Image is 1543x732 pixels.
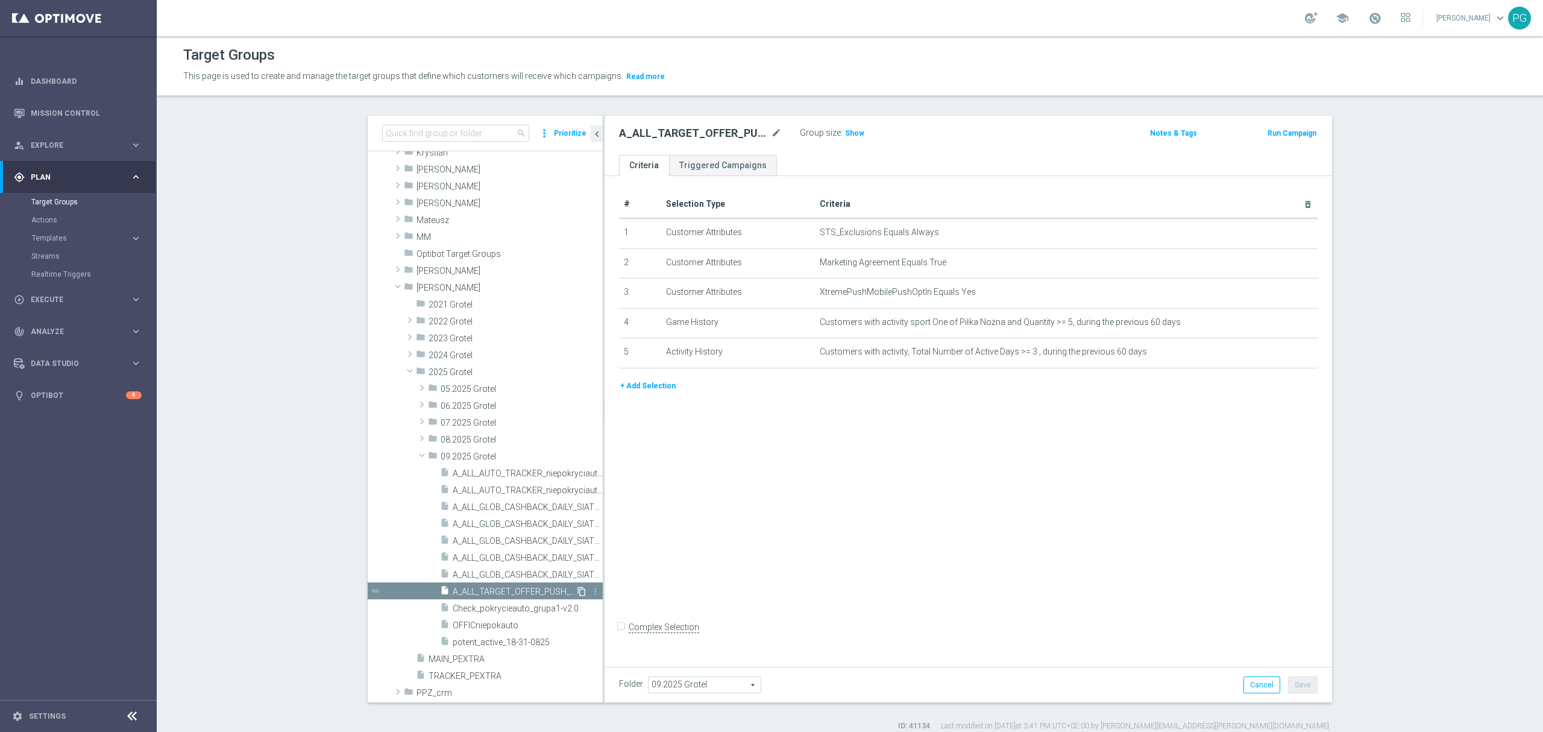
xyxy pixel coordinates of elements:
[1508,7,1531,30] div: PG
[404,163,413,177] i: folder
[619,248,661,279] td: 2
[183,71,623,81] span: This page is used to create and manage the target groups that define which customers will receive...
[453,502,603,513] span: A_ALL_GLOB_CASHBACK_DAILY_SIATKA_120925
[404,248,413,262] i: folder
[14,379,142,411] div: Optibot
[591,128,603,140] i: chevron_left
[1149,127,1198,140] button: Notes & Tags
[14,294,130,305] div: Execute
[404,265,413,279] i: folder
[440,619,450,633] i: insert_drive_file
[538,125,550,142] i: more_vert
[31,328,130,335] span: Analyze
[440,467,450,481] i: insert_drive_file
[771,126,782,140] i: mode_edit
[130,358,142,369] i: keyboard_arrow_right
[453,620,603,631] span: OFFICniepokauto
[130,233,142,244] i: keyboard_arrow_right
[619,191,661,218] th: #
[14,97,142,129] div: Mission Control
[453,519,603,529] span: A_ALL_GLOB_CASHBACK_DAILY_SIATKA_120925_150925_nz
[619,308,661,338] td: 4
[1266,127,1318,140] button: Run Campaign
[619,279,661,309] td: 3
[29,713,66,720] a: Settings
[661,308,815,338] td: Game History
[416,670,426,684] i: insert_drive_file
[13,109,142,118] div: Mission Control
[453,536,603,546] span: A_ALL_GLOB_CASHBACK_DAILY_SIATKA_120925_150925_z
[14,390,25,401] i: lightbulb
[31,174,130,181] span: Plan
[31,193,156,211] div: Target Groups
[820,227,939,238] span: STS_Exclusions Equals Always
[440,585,450,599] i: insert_drive_file
[13,327,142,336] button: track_changes Analyze keyboard_arrow_right
[14,140,25,151] i: person_search
[404,197,413,211] i: folder
[428,450,438,464] i: folder
[14,65,142,97] div: Dashboard
[661,248,815,279] td: Customer Attributes
[669,155,777,176] a: Triggered Campaigns
[429,367,603,377] span: 2025 Grotel
[440,535,450,549] i: insert_drive_file
[619,218,661,248] td: 1
[625,70,666,83] button: Read more
[429,300,603,310] span: 2021 Grotel
[428,400,438,414] i: folder
[416,198,603,209] span: Maryna Sh.
[31,265,156,283] div: Realtime Triggers
[416,653,426,667] i: insert_drive_file
[453,469,603,479] span: A_ALL_AUTO_TRACKER_niepokryciauto-all
[440,552,450,566] i: insert_drive_file
[429,654,603,664] span: MAIN_PEXTRA
[453,485,603,496] span: A_ALL_AUTO_TRACKER_niepokryciauto-mikro
[14,326,130,337] div: Analyze
[440,636,450,650] i: insert_drive_file
[591,125,603,142] button: chevron_left
[440,501,450,515] i: insert_drive_file
[404,231,413,245] i: folder
[31,229,156,247] div: Templates
[661,279,815,309] td: Customer Attributes
[845,129,864,137] span: Show
[619,338,661,368] td: 5
[416,283,603,293] span: Piotr G.
[416,332,426,346] i: folder
[429,317,603,327] span: 2022 Grotel
[382,125,529,142] input: Quick find group or folder
[440,484,450,498] i: insert_drive_file
[416,232,603,242] span: MM
[13,391,142,400] button: lightbulb Optibot 4
[404,214,413,228] i: folder
[416,688,603,698] span: PPZ_crm
[14,358,130,369] div: Data Studio
[619,126,768,140] h2: A_ALL_TARGET_OFFER_PUSH_ROZKLAD_130925
[416,165,603,175] span: Marcin G
[416,315,426,329] i: folder
[429,333,603,344] span: 2023 Grotel
[661,338,815,368] td: Activity History
[31,65,142,97] a: Dashboard
[13,140,142,150] button: person_search Explore keyboard_arrow_right
[453,604,603,614] span: Check_pokrycieauto_grupa1-v2.0
[404,687,413,701] i: folder
[404,180,413,194] i: folder
[453,553,603,563] span: A_ALL_GLOB_CASHBACK_DAILY_SIATKA_120925_170925_nz
[14,294,25,305] i: play_circle_outline
[31,270,125,279] a: Realtime Triggers
[619,155,669,176] a: Criteria
[31,233,142,243] div: Templates keyboard_arrow_right
[31,211,156,229] div: Actions
[183,46,275,64] h1: Target Groups
[1336,11,1349,25] span: school
[428,417,438,431] i: folder
[13,172,142,182] button: gps_fixed Plan keyboard_arrow_right
[13,295,142,304] button: play_circle_outline Execute keyboard_arrow_right
[619,679,643,689] label: Folder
